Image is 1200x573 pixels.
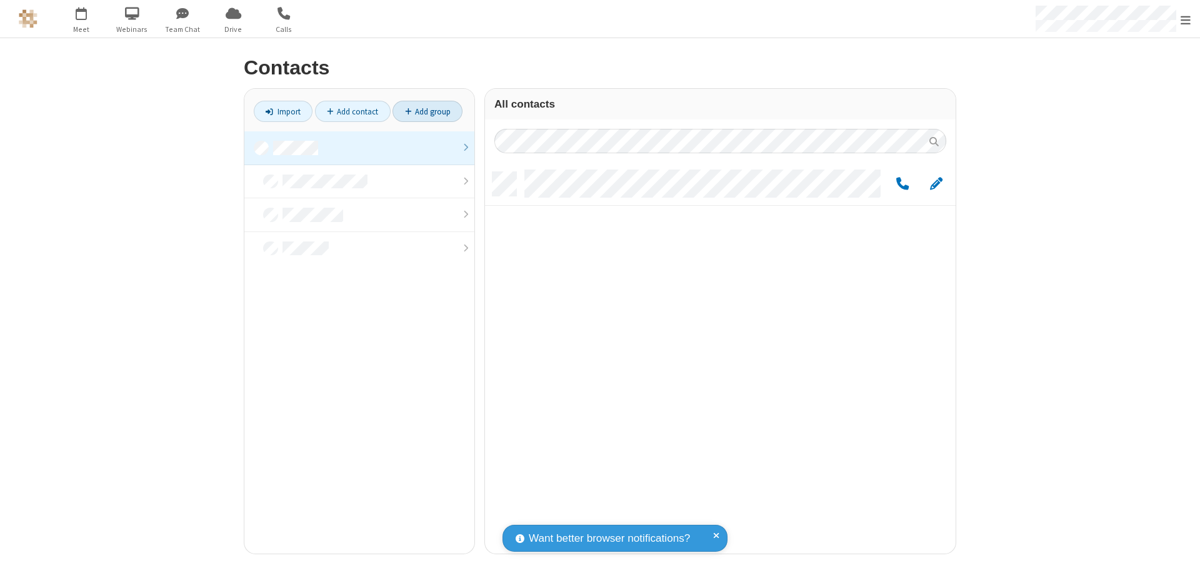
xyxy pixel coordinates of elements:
span: Meet [58,24,105,35]
a: Add contact [315,101,391,122]
img: QA Selenium DO NOT DELETE OR CHANGE [19,9,37,28]
span: Want better browser notifications? [529,530,690,547]
iframe: Chat [1169,540,1191,564]
span: Team Chat [159,24,206,35]
button: Edit [924,176,948,192]
a: Add group [392,101,462,122]
span: Calls [261,24,307,35]
button: Call by phone [890,176,914,192]
h3: All contacts [494,98,946,110]
div: grid [485,163,956,554]
h2: Contacts [244,57,956,79]
span: Drive [210,24,257,35]
span: Webinars [109,24,156,35]
a: Import [254,101,312,122]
